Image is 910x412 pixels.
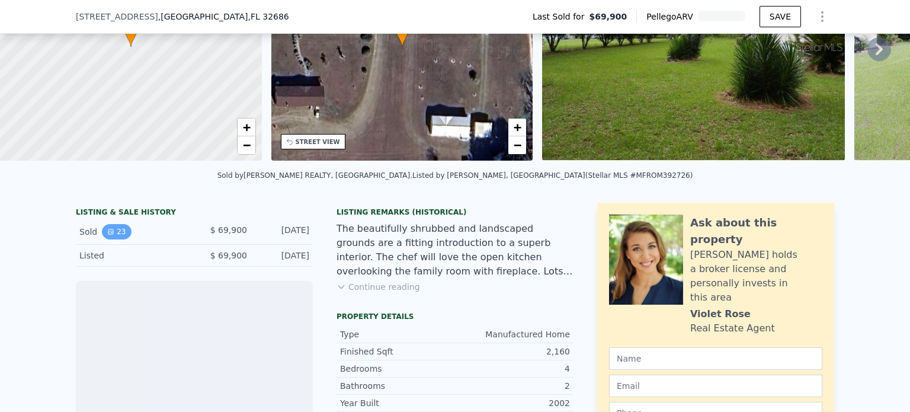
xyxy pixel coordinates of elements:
div: Bedrooms [340,363,455,375]
span: Pellego ARV [646,11,698,23]
div: Ask about this property [690,215,822,248]
span: , [GEOGRAPHIC_DATA] [158,11,289,23]
a: Zoom in [508,119,526,136]
div: [DATE] [257,250,309,261]
span: [STREET_ADDRESS] [76,11,158,23]
div: 4 [455,363,570,375]
div: LISTING & SALE HISTORY [76,207,313,219]
span: − [242,138,250,152]
div: • [125,26,137,47]
button: View historical data [102,224,131,239]
div: Sold [79,224,185,239]
input: Name [609,347,822,370]
div: Real Estate Agent [690,321,775,336]
div: [DATE] [257,224,309,239]
div: Finished Sqft [340,346,455,357]
div: • [396,26,408,47]
div: [PERSON_NAME] holds a broker license and personally invests in this area [690,248,822,305]
span: + [514,120,521,135]
div: 2 [455,380,570,392]
div: Bathrooms [340,380,455,392]
button: Show Options [810,5,834,28]
span: + [242,120,250,135]
div: Sold by [PERSON_NAME] REALTY, [GEOGRAPHIC_DATA] . [217,171,412,180]
span: $ 69,900 [210,225,247,235]
div: The beautifully shrubbed and landscaped grounds are a fitting introduction to a superb interior. ... [337,222,573,279]
div: Listed by [PERSON_NAME], [GEOGRAPHIC_DATA] (Stellar MLS #MFROM392726) [412,171,693,180]
a: Zoom out [508,136,526,154]
button: SAVE [760,6,801,27]
div: 2002 [455,397,570,409]
a: Zoom out [238,136,255,154]
span: Last Sold for [533,11,589,23]
input: Email [609,375,822,397]
div: Property details [337,312,573,321]
div: Year Built [340,397,455,409]
div: Listing Remarks (Historical) [337,207,573,217]
span: $ 69,900 [210,251,247,260]
div: Manufactured Home [455,328,570,340]
span: $69,900 [589,11,627,23]
a: Zoom in [238,119,255,136]
button: Continue reading [337,281,420,293]
span: , FL 32686 [248,12,289,21]
div: Violet Rose [690,307,751,321]
div: Type [340,328,455,340]
div: STREET VIEW [296,138,340,146]
div: Listed [79,250,185,261]
span: − [514,138,521,152]
div: 2,160 [455,346,570,357]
